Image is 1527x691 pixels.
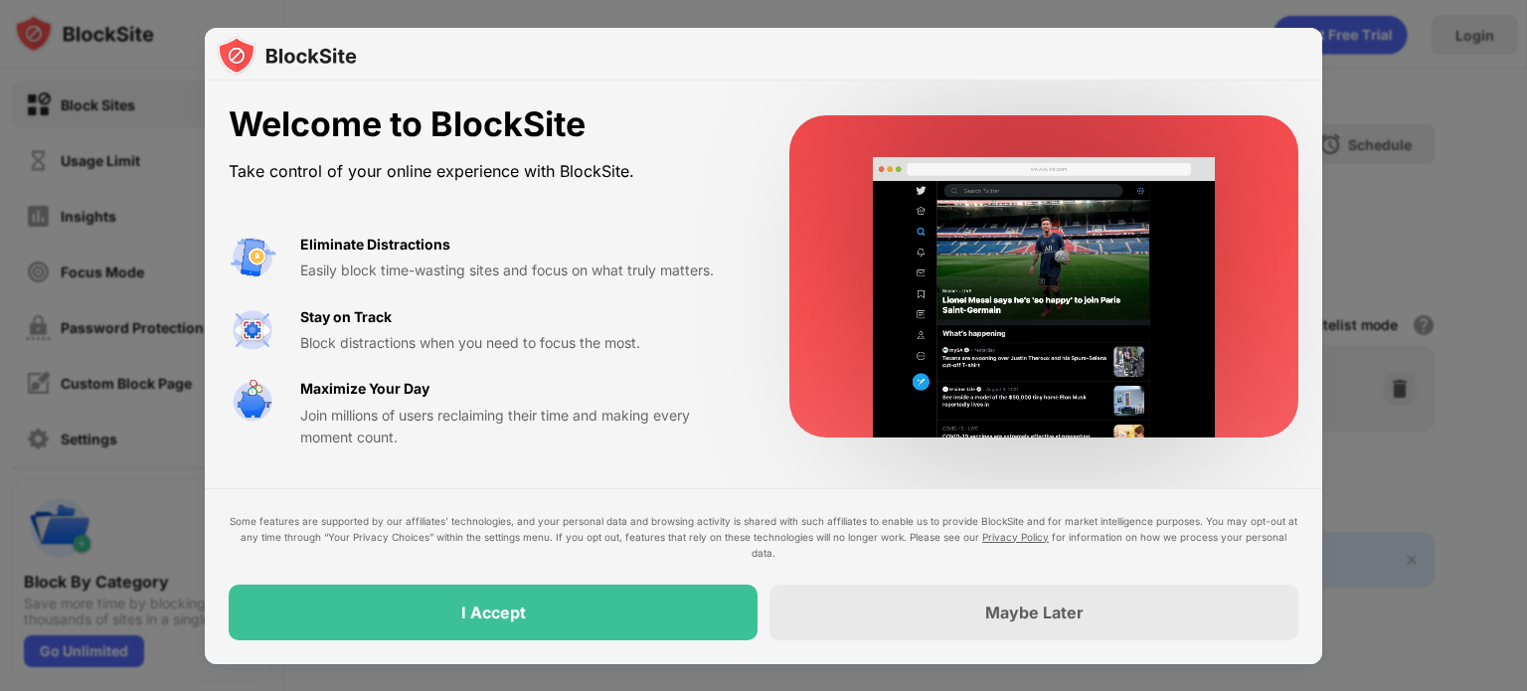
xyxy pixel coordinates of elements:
img: value-focus.svg [229,306,276,354]
a: Privacy Policy [982,531,1049,543]
div: Maximize Your Day [300,378,429,400]
div: Block distractions when you need to focus the most. [300,332,742,354]
div: I Accept [461,603,526,622]
img: value-avoid-distractions.svg [229,234,276,281]
div: Maybe Later [985,603,1084,622]
div: Easily block time-wasting sites and focus on what truly matters. [300,259,742,281]
img: logo-blocksite.svg [217,36,357,76]
div: Welcome to BlockSite [229,104,742,145]
div: Take control of your online experience with BlockSite. [229,157,742,186]
img: value-safe-time.svg [229,378,276,426]
div: Join millions of users reclaiming their time and making every moment count. [300,405,742,449]
div: Stay on Track [300,306,392,328]
div: Some features are supported by our affiliates’ technologies, and your personal data and browsing ... [229,513,1298,561]
div: Eliminate Distractions [300,234,450,256]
